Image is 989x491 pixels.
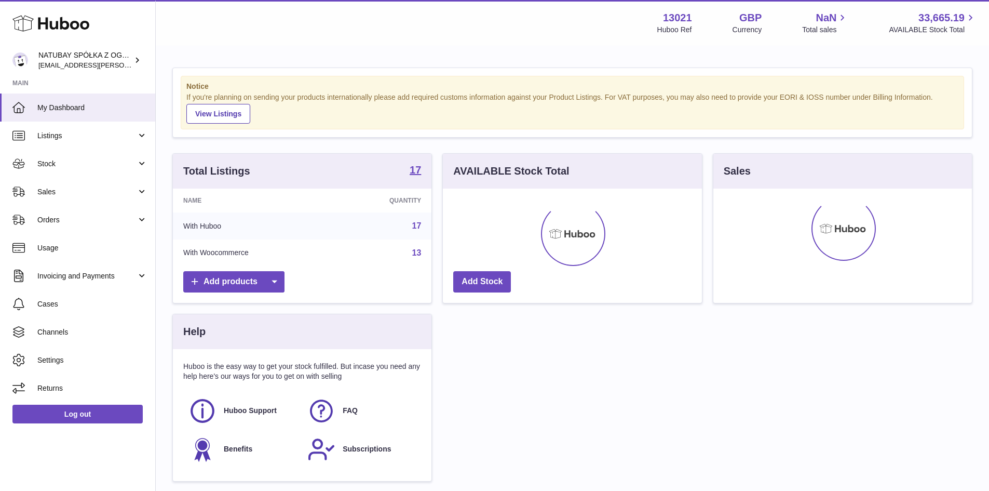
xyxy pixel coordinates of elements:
[173,213,333,240] td: With Huboo
[333,189,431,213] th: Quantity
[663,11,692,25] strong: 13021
[37,355,147,365] span: Settings
[453,164,569,178] h3: AVAILABLE Stock Total
[307,435,416,463] a: Subscriptions
[733,25,762,35] div: Currency
[37,103,147,113] span: My Dashboard
[186,92,958,124] div: If you're planning on sending your products internationally please add required customs informati...
[37,271,137,281] span: Invoicing and Payments
[224,406,277,416] span: Huboo Support
[343,406,358,416] span: FAQ
[12,405,143,423] a: Log out
[412,221,422,230] a: 17
[453,271,511,293] a: Add Stock
[37,131,137,141] span: Listings
[38,61,208,69] span: [EMAIL_ADDRESS][PERSON_NAME][DOMAIN_NAME]
[183,271,284,293] a: Add products
[186,82,958,91] strong: Notice
[37,383,147,393] span: Returns
[816,11,836,25] span: NaN
[802,25,848,35] span: Total sales
[889,11,977,35] a: 33,665.19 AVAILABLE Stock Total
[173,189,333,213] th: Name
[724,164,751,178] h3: Sales
[183,325,206,339] h3: Help
[37,187,137,197] span: Sales
[343,444,391,454] span: Subscriptions
[37,215,137,225] span: Orders
[188,397,297,425] a: Huboo Support
[224,444,252,454] span: Benefits
[183,164,250,178] h3: Total Listings
[37,299,147,309] span: Cases
[802,11,848,35] a: NaN Total sales
[38,50,132,70] div: NATUBAY SPÓŁKA Z OGRANICZONĄ ODPOWIEDZIALNOŚCIĄ
[173,240,333,267] td: With Woocommerce
[410,165,421,177] a: 17
[410,165,421,175] strong: 17
[12,52,28,68] img: kacper.antkowski@natubay.pl
[307,397,416,425] a: FAQ
[183,362,421,381] p: Huboo is the easy way to get your stock fulfilled. But incase you need any help here's our ways f...
[918,11,965,25] span: 33,665.19
[186,104,250,124] a: View Listings
[889,25,977,35] span: AVAILABLE Stock Total
[739,11,762,25] strong: GBP
[37,243,147,253] span: Usage
[37,159,137,169] span: Stock
[188,435,297,463] a: Benefits
[412,248,422,257] a: 13
[37,327,147,337] span: Channels
[657,25,692,35] div: Huboo Ref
